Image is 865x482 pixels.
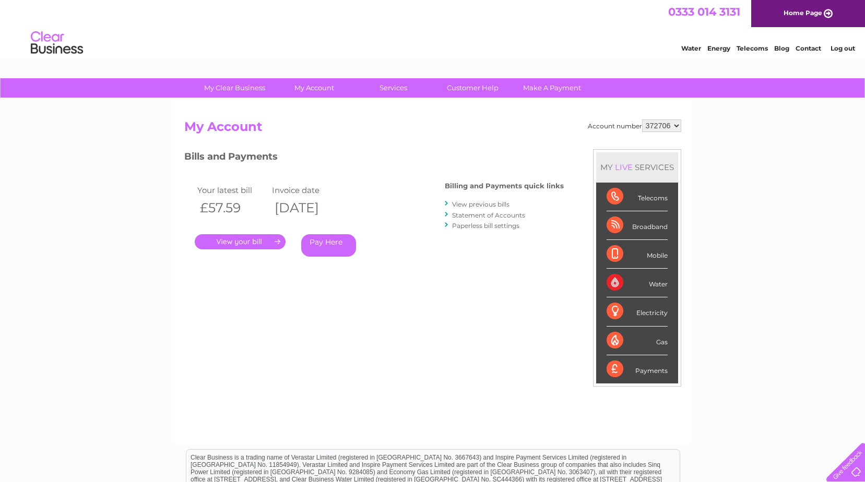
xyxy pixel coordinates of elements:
h3: Bills and Payments [184,149,564,167]
td: Invoice date [269,183,345,197]
div: Gas [607,327,668,355]
a: Energy [707,44,730,52]
img: logo.png [30,27,84,59]
div: Electricity [607,297,668,326]
a: Log out [831,44,855,52]
div: Clear Business is a trading name of Verastar Limited (registered in [GEOGRAPHIC_DATA] No. 3667643... [186,6,680,51]
h4: Billing and Payments quick links [445,182,564,190]
a: My Clear Business [192,78,278,98]
a: Customer Help [430,78,516,98]
div: Mobile [607,240,668,269]
a: Blog [774,44,789,52]
div: Telecoms [607,183,668,211]
a: My Account [271,78,357,98]
a: Paperless bill settings [452,222,519,230]
th: £57.59 [195,197,270,219]
a: View previous bills [452,200,509,208]
td: Your latest bill [195,183,270,197]
div: MY SERVICES [596,152,678,182]
a: Pay Here [301,234,356,257]
h2: My Account [184,119,681,139]
a: Telecoms [737,44,768,52]
div: Payments [607,355,668,383]
th: [DATE] [269,197,345,219]
a: Water [681,44,701,52]
div: Broadband [607,211,668,240]
div: Water [607,269,668,297]
a: 0333 014 3131 [668,5,740,18]
a: Make A Payment [509,78,595,98]
div: LIVE [613,162,635,172]
a: Contact [796,44,821,52]
a: Services [350,78,436,98]
div: Account number [588,119,681,132]
a: . [195,234,286,249]
a: Statement of Accounts [452,211,525,219]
